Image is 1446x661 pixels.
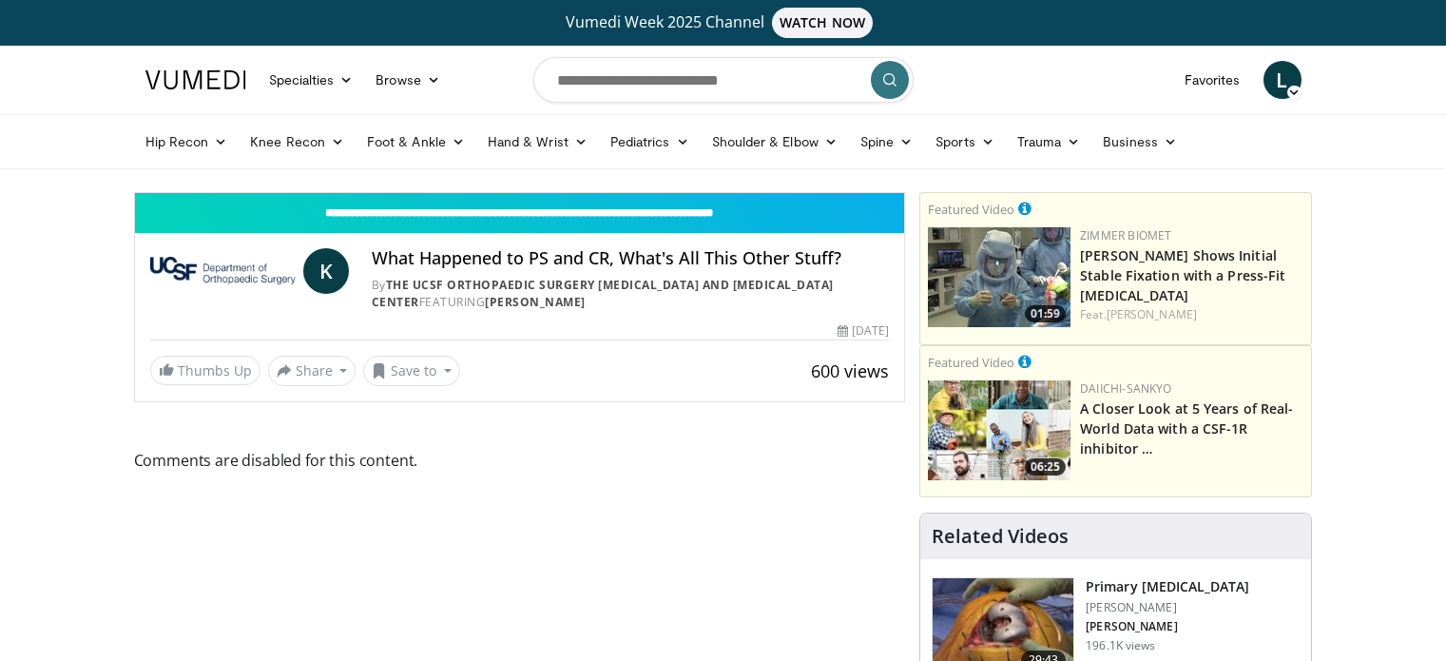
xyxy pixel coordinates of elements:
h4: What Happened to PS and CR, What's All This Other Stuff? [372,248,889,269]
a: [PERSON_NAME] [485,294,586,310]
span: 01:59 [1025,305,1066,322]
a: [PERSON_NAME] [1107,306,1197,322]
a: Hip Recon [134,123,240,161]
a: L [1263,61,1301,99]
a: Spine [849,123,924,161]
a: Pediatrics [599,123,701,161]
div: By FEATURING [372,277,889,311]
small: Featured Video [928,354,1014,371]
a: A Closer Look at 5 Years of Real-World Data with a CSF-1R inhibitor … [1080,399,1293,457]
img: 6bc46ad6-b634-4876-a934-24d4e08d5fac.150x105_q85_crop-smart_upscale.jpg [928,227,1070,327]
a: Browse [364,61,452,99]
a: Sports [924,123,1006,161]
a: Zimmer Biomet [1080,227,1171,243]
a: Specialties [258,61,365,99]
a: The UCSF Orthopaedic Surgery [MEDICAL_DATA] and [MEDICAL_DATA] Center [372,277,834,310]
a: Business [1091,123,1188,161]
a: Vumedi Week 2025 ChannelWATCH NOW [148,8,1299,38]
a: Hand & Wrist [476,123,599,161]
a: Thumbs Up [150,356,260,385]
a: 06:25 [928,380,1070,480]
h4: Related Videos [932,525,1069,548]
input: Search topics, interventions [533,57,914,103]
small: Featured Video [928,201,1014,218]
p: 196.1K views [1086,638,1155,653]
a: Trauma [1006,123,1092,161]
span: 600 views [811,360,889,382]
img: The UCSF Orthopaedic Surgery Arthritis and Joint Replacement Center [150,248,296,294]
div: Feat. [1080,306,1303,323]
button: Save to [363,356,460,386]
a: Foot & Ankle [356,123,476,161]
div: [DATE] [838,322,889,340]
a: 01:59 [928,227,1070,327]
a: [PERSON_NAME] Shows Initial Stable Fixation with a Press-Fit [MEDICAL_DATA] [1080,246,1285,304]
p: [PERSON_NAME] [1086,600,1249,615]
button: Share [268,356,357,386]
img: VuMedi Logo [145,70,246,89]
a: Daiichi-Sankyo [1080,380,1171,397]
span: Comments are disabled for this content. [134,448,906,473]
span: 06:25 [1025,458,1066,476]
a: Knee Recon [239,123,356,161]
img: 93c22cae-14d1-47f0-9e4a-a244e824b022.png.150x105_q85_crop-smart_upscale.jpg [928,380,1070,480]
h3: Primary [MEDICAL_DATA] [1086,577,1249,596]
a: Shoulder & Elbow [701,123,849,161]
a: Favorites [1173,61,1252,99]
span: WATCH NOW [772,8,873,38]
a: K [303,248,349,294]
p: [PERSON_NAME] [1086,619,1249,634]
